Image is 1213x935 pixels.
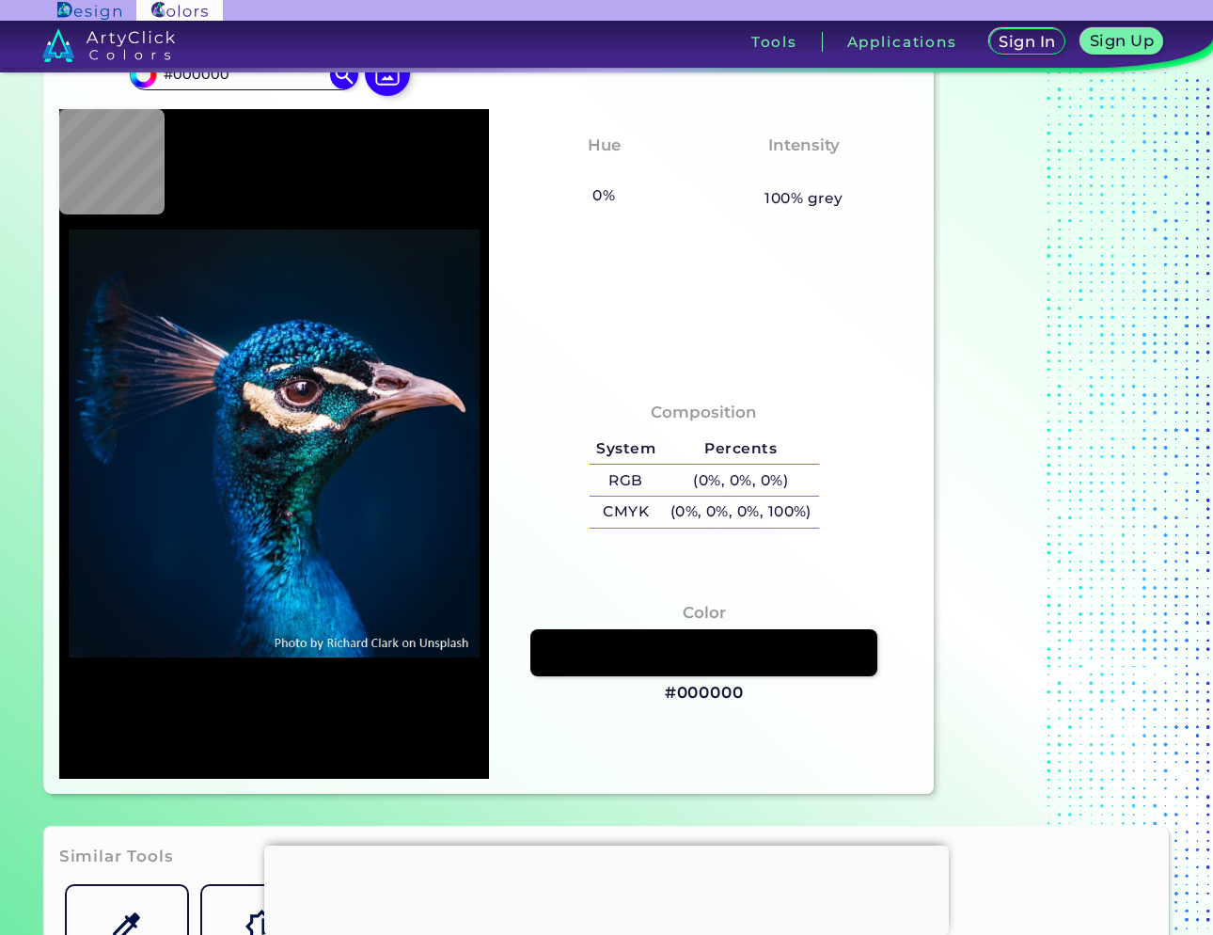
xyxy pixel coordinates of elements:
h3: Similar Tools [59,846,174,868]
h5: (0%, 0%, 0%, 100%) [663,497,819,528]
h5: Percents [663,434,819,465]
a: Sign Up [1084,30,1159,55]
h5: Sign In [1001,35,1053,49]
h5: 100% grey [764,186,843,211]
img: ArtyClick Design logo [57,2,120,20]
h3: None [573,161,636,183]
h4: Composition [651,399,757,426]
a: Sign In [992,30,1063,55]
h3: Applications [847,35,957,49]
h3: Tools [751,35,797,49]
img: img_pavlin.jpg [69,119,480,769]
input: type color.. [156,62,331,87]
h5: (0%, 0%, 0%) [663,465,819,496]
img: icon search [330,60,358,88]
h5: Sign Up [1093,34,1152,48]
img: logo_artyclick_colors_white.svg [42,28,175,62]
h5: 0% [586,183,622,208]
iframe: Advertisement [264,846,949,930]
h5: RGB [590,465,663,496]
h4: Color [683,599,726,626]
h4: Hue [588,132,621,159]
h3: #000000 [665,682,744,705]
h5: CMYK [590,497,663,528]
h3: None [772,161,835,183]
h5: System [590,434,663,465]
img: icon picture [365,51,410,96]
h4: Intensity [768,132,840,159]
